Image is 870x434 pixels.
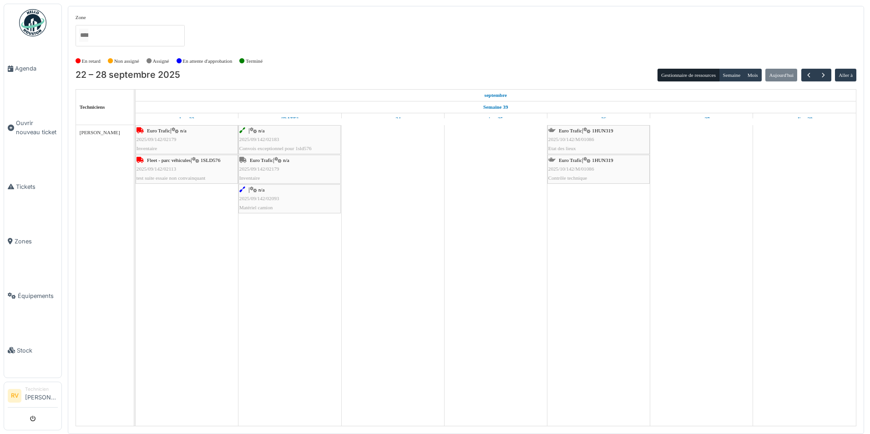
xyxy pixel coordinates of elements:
[177,113,196,125] a: 22 septembre 2025
[8,386,58,408] a: RV Technicien[PERSON_NAME]
[137,156,237,182] div: |
[82,57,101,65] label: En retard
[16,119,58,136] span: Ouvrir nouveau ticket
[137,166,176,172] span: 2025/09/142/02113
[548,146,576,151] span: Etat des lieux
[137,146,157,151] span: Inventaire
[19,9,46,36] img: Badge_color-CXgf-gQk.svg
[239,126,340,153] div: |
[239,136,279,142] span: 2025/09/142/02183
[239,186,340,212] div: |
[744,69,762,81] button: Mois
[137,175,206,181] span: test suite essaie non convainquant
[182,57,232,65] label: En attente d'approbation
[258,187,265,192] span: n/a
[4,214,61,268] a: Zones
[246,57,263,65] label: Terminé
[719,69,744,81] button: Semaine
[15,237,58,246] span: Zones
[76,70,180,81] h2: 22 – 28 septembre 2025
[137,126,237,153] div: |
[4,268,61,323] a: Équipements
[486,113,505,125] a: 25 septembre 2025
[283,157,289,163] span: n/a
[548,136,594,142] span: 2025/10/142/M/01086
[147,128,170,133] span: Euro Trafic
[559,128,582,133] span: Euro Trafic
[239,196,279,201] span: 2025/09/142/02093
[592,157,613,163] span: 1HUN319
[153,57,169,65] label: Assigné
[835,69,856,81] button: Aller à
[4,41,61,96] a: Agenda
[482,90,510,101] a: 22 septembre 2025
[18,292,58,300] span: Équipements
[383,113,403,125] a: 24 septembre 2025
[25,386,58,393] div: Technicien
[147,157,191,163] span: Fleet - parc véhicules
[548,156,649,182] div: |
[239,166,279,172] span: 2025/09/142/02179
[548,175,587,181] span: Contrôle technique
[279,113,301,125] a: 23 septembre 2025
[239,146,312,151] span: Convois exceptionnel pour 1sld576
[239,175,260,181] span: Inventaire
[80,104,105,110] span: Techniciens
[114,57,139,65] label: Non assigné
[481,101,510,113] a: Semaine 39
[548,166,594,172] span: 2025/10/142/M/01086
[15,64,58,73] span: Agenda
[658,69,719,81] button: Gestionnaire de ressources
[137,136,177,142] span: 2025/09/142/02179
[794,113,814,125] a: 28 septembre 2025
[17,346,58,355] span: Stock
[239,205,273,210] span: Matériel camion
[16,182,58,191] span: Tickets
[559,157,582,163] span: Euro Trafic
[691,113,712,125] a: 27 septembre 2025
[4,323,61,378] a: Stock
[250,157,273,163] span: Euro Trafic
[801,69,816,82] button: Précédent
[258,128,265,133] span: n/a
[201,157,221,163] span: 1SLD576
[8,389,21,403] li: RV
[239,156,340,182] div: |
[4,96,61,159] a: Ouvrir nouveau ticket
[589,113,609,125] a: 26 septembre 2025
[4,159,61,214] a: Tickets
[548,126,649,153] div: |
[765,69,797,81] button: Aujourd'hui
[592,128,613,133] span: 1HUN319
[25,386,58,405] li: [PERSON_NAME]
[180,128,187,133] span: n/a
[816,69,831,82] button: Suivant
[79,29,88,42] input: Tous
[76,14,86,21] label: Zone
[80,130,120,135] span: [PERSON_NAME]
